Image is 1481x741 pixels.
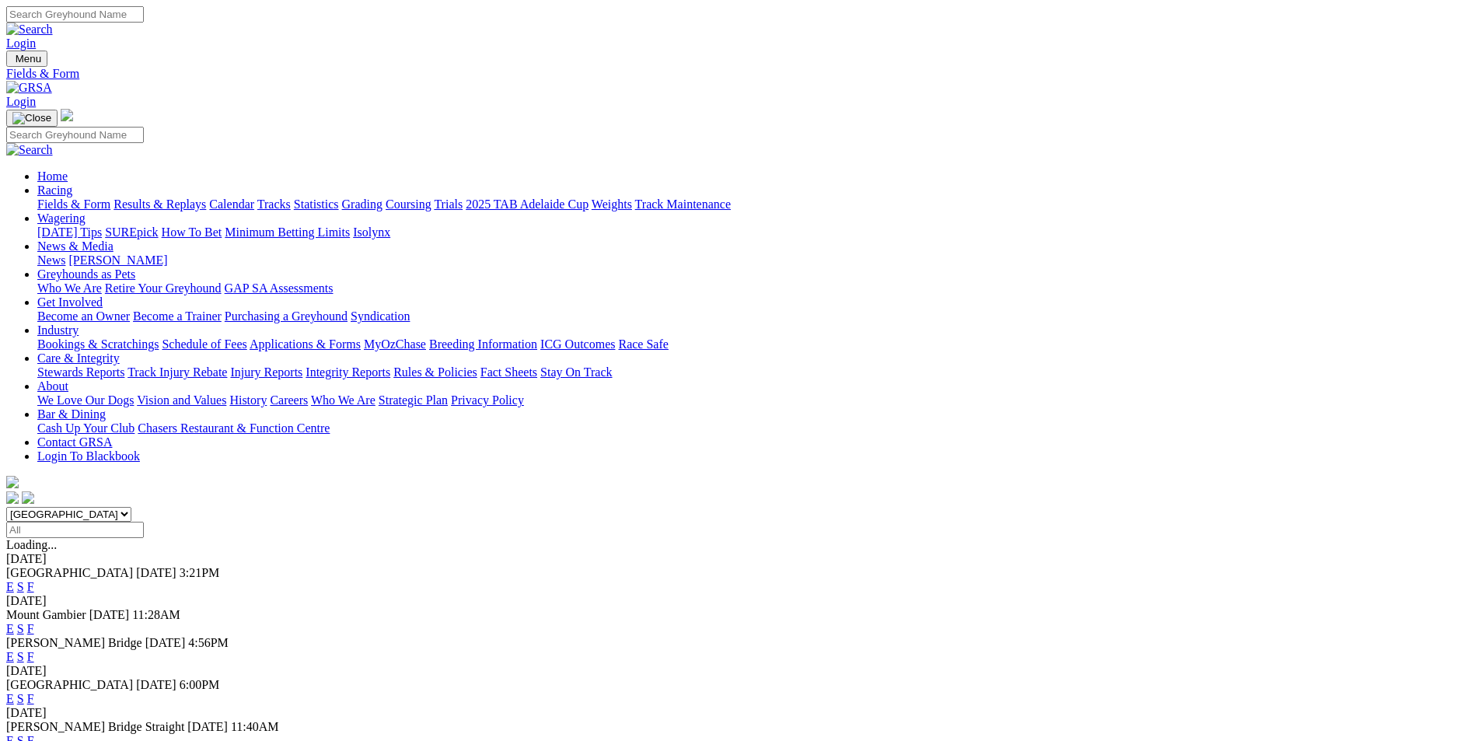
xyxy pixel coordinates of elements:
a: Applications & Forms [250,337,361,351]
a: 2025 TAB Adelaide Cup [466,197,589,211]
a: E [6,650,14,663]
a: Who We Are [311,393,375,407]
a: S [17,692,24,705]
a: Coursing [386,197,431,211]
a: Schedule of Fees [162,337,246,351]
a: Race Safe [618,337,668,351]
a: Vision and Values [137,393,226,407]
a: Cash Up Your Club [37,421,134,435]
a: Track Maintenance [635,197,731,211]
a: F [27,692,34,705]
a: F [27,580,34,593]
span: [GEOGRAPHIC_DATA] [6,678,133,691]
a: Get Involved [37,295,103,309]
img: twitter.svg [22,491,34,504]
a: S [17,650,24,663]
a: Fields & Form [6,67,1475,81]
a: Statistics [294,197,339,211]
img: Close [12,112,51,124]
div: About [37,393,1475,407]
div: Care & Integrity [37,365,1475,379]
a: Chasers Restaurant & Function Centre [138,421,330,435]
img: Search [6,143,53,157]
a: Weights [592,197,632,211]
a: E [6,692,14,705]
input: Select date [6,522,144,538]
span: 4:56PM [188,636,229,649]
img: logo-grsa-white.png [61,109,73,121]
a: Home [37,170,68,183]
div: Industry [37,337,1475,351]
a: F [27,650,34,663]
a: Greyhounds as Pets [37,267,135,281]
span: 11:40AM [231,720,279,733]
a: Rules & Policies [393,365,477,379]
a: Bar & Dining [37,407,106,421]
a: Fields & Form [37,197,110,211]
a: ICG Outcomes [540,337,615,351]
a: F [27,622,34,635]
span: [DATE] [136,678,176,691]
a: SUREpick [105,225,158,239]
a: Integrity Reports [306,365,390,379]
a: Wagering [37,211,86,225]
a: GAP SA Assessments [225,281,334,295]
a: Become an Owner [37,309,130,323]
a: Careers [270,393,308,407]
a: Breeding Information [429,337,537,351]
span: [DATE] [145,636,186,649]
div: Wagering [37,225,1475,239]
span: [DATE] [89,608,130,621]
a: Isolynx [353,225,390,239]
input: Search [6,127,144,143]
button: Toggle navigation [6,51,47,67]
a: E [6,580,14,593]
a: S [17,622,24,635]
a: Bookings & Scratchings [37,337,159,351]
a: We Love Our Dogs [37,393,134,407]
span: [GEOGRAPHIC_DATA] [6,566,133,579]
a: Stewards Reports [37,365,124,379]
a: Minimum Betting Limits [225,225,350,239]
div: Get Involved [37,309,1475,323]
a: Injury Reports [230,365,302,379]
a: Fact Sheets [480,365,537,379]
a: How To Bet [162,225,222,239]
img: GRSA [6,81,52,95]
div: Greyhounds as Pets [37,281,1475,295]
a: Become a Trainer [133,309,222,323]
a: News & Media [37,239,114,253]
a: Stay On Track [540,365,612,379]
a: Login To Blackbook [37,449,140,463]
div: [DATE] [6,706,1475,720]
a: Industry [37,323,79,337]
a: Syndication [351,309,410,323]
div: [DATE] [6,552,1475,566]
a: Track Injury Rebate [127,365,227,379]
a: Login [6,95,36,108]
a: Purchasing a Greyhound [225,309,348,323]
span: 11:28AM [132,608,180,621]
a: Results & Replays [114,197,206,211]
span: [PERSON_NAME] Bridge [6,636,142,649]
span: [DATE] [136,566,176,579]
span: [DATE] [187,720,228,733]
a: Trials [434,197,463,211]
a: Tracks [257,197,291,211]
a: Privacy Policy [451,393,524,407]
img: logo-grsa-white.png [6,476,19,488]
input: Search [6,6,144,23]
a: News [37,253,65,267]
a: History [229,393,267,407]
div: Bar & Dining [37,421,1475,435]
a: Care & Integrity [37,351,120,365]
span: Menu [16,53,41,65]
a: E [6,622,14,635]
a: Contact GRSA [37,435,112,449]
div: News & Media [37,253,1475,267]
button: Toggle navigation [6,110,58,127]
a: Who We Are [37,281,102,295]
img: Search [6,23,53,37]
a: Grading [342,197,382,211]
